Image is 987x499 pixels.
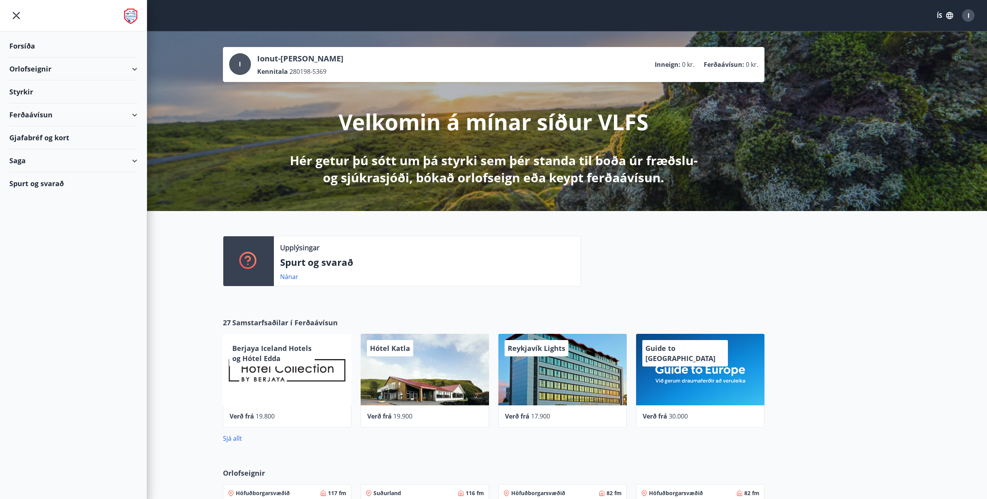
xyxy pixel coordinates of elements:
span: Verð frá [505,412,529,420]
span: Verð frá [367,412,392,420]
span: 0 kr. [682,60,694,69]
button: I [959,6,978,25]
span: Suðurland [373,489,401,497]
span: Höfuðborgarsvæðið [511,489,565,497]
span: 19.800 [256,412,275,420]
div: Ferðaávísun [9,103,137,126]
div: Orlofseignir [9,58,137,80]
span: 280198-5369 [289,67,326,76]
span: Verð frá [643,412,667,420]
p: Kennitala [257,67,288,76]
span: Orlofseignir [223,468,265,478]
span: Berjaya Iceland Hotels og Hótel Edda [232,344,312,363]
span: 30.000 [669,412,688,420]
span: 117 fm [328,489,346,497]
span: Hótel Katla [370,344,410,353]
span: 82 fm [607,489,622,497]
button: menu [9,9,23,23]
span: 17.900 [531,412,550,420]
div: Styrkir [9,80,137,103]
span: 27 [223,318,231,328]
a: Sjá allt [223,434,242,443]
span: Samstarfsaðilar í Ferðaávísun [232,318,338,328]
p: Upplýsingar [280,243,319,253]
div: Spurt og svarað [9,172,137,195]
span: 82 fm [744,489,759,497]
span: Guide to [GEOGRAPHIC_DATA] [645,344,715,363]
span: I [968,11,969,20]
span: 0 kr. [746,60,758,69]
img: union_logo [124,9,137,24]
p: Hér getur þú sótt um þá styrki sem þér standa til boða úr fræðslu- og sjúkrasjóði, bókað orlofsei... [288,152,699,186]
div: Saga [9,149,137,172]
span: Höfuðborgarsvæðið [236,489,290,497]
p: Velkomin á mínar síður VLFS [338,107,649,136]
span: 19.900 [393,412,412,420]
div: Gjafabréf og kort [9,126,137,149]
button: ÍS [933,9,957,23]
span: 116 fm [466,489,484,497]
span: Verð frá [230,412,254,420]
a: Nánar [280,272,298,281]
p: Inneign : [655,60,680,69]
p: Spurt og svarað [280,256,574,269]
div: Forsíða [9,35,137,58]
span: I [239,60,241,68]
p: Ionut-[PERSON_NAME] [257,53,344,64]
span: Reykjavík Lights [508,344,565,353]
span: Höfuðborgarsvæðið [649,489,703,497]
p: Ferðaávísun : [704,60,744,69]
